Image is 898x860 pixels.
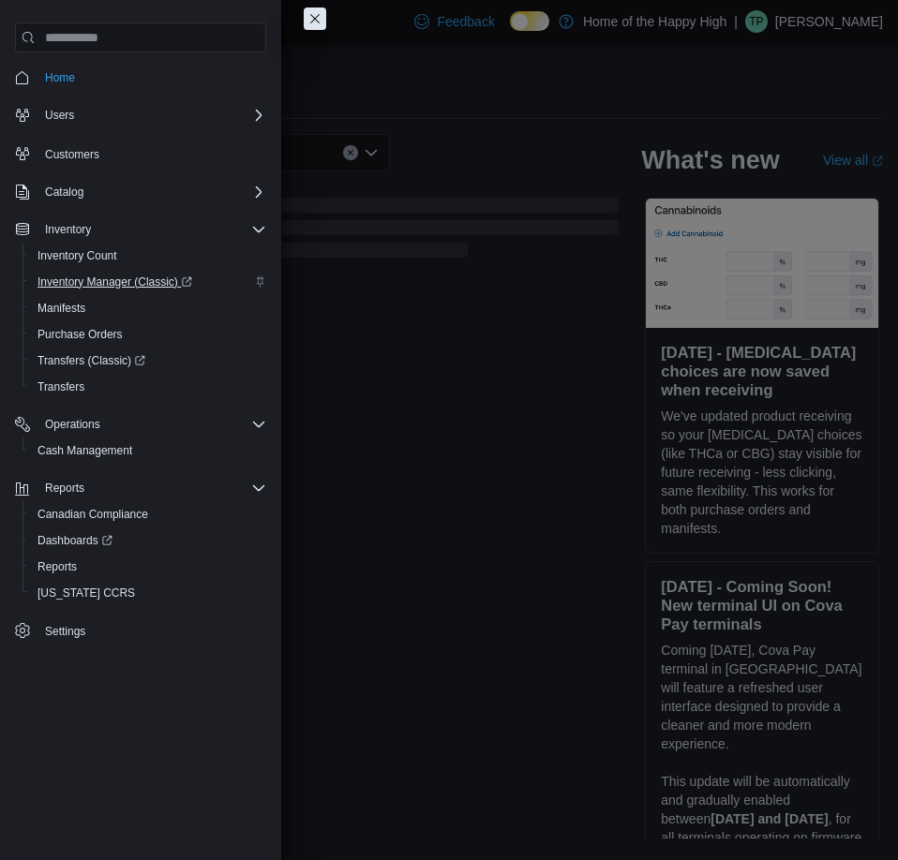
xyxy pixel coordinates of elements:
span: Dashboards [37,533,112,548]
a: Inventory Manager (Classic) [30,271,200,293]
nav: Complex example [15,56,266,648]
a: Reports [30,556,84,578]
button: Users [7,102,274,128]
span: [US_STATE] CCRS [37,586,135,601]
span: Cash Management [37,443,132,458]
button: Reports [7,475,274,501]
a: Transfers (Classic) [30,349,153,372]
span: Catalog [45,185,83,200]
span: Inventory Count [37,248,117,263]
span: Transfers (Classic) [37,353,145,368]
span: Users [45,108,74,123]
a: Dashboards [30,529,120,552]
button: Reports [37,477,92,499]
a: Purchase Orders [30,323,130,346]
button: Users [37,104,82,126]
span: Reports [37,559,77,574]
a: Customers [37,143,107,166]
span: Settings [37,619,266,643]
span: Reports [45,481,84,496]
span: Transfers [37,379,84,394]
span: Manifests [37,301,85,316]
button: Close this dialog [304,7,326,30]
span: Operations [45,417,100,432]
a: Transfers [30,376,92,398]
span: Customers [45,147,99,162]
button: Canadian Compliance [22,501,274,527]
span: Reports [30,556,266,578]
span: Settings [45,624,85,639]
button: Catalog [7,179,274,205]
span: Cash Management [30,439,266,462]
span: Canadian Compliance [37,507,148,522]
button: Purchase Orders [22,321,274,348]
span: Purchase Orders [30,323,266,346]
span: Inventory Count [30,245,266,267]
button: [US_STATE] CCRS [22,580,274,606]
span: Inventory [45,222,91,237]
a: Inventory Manager (Classic) [22,269,274,295]
button: Reports [22,554,274,580]
span: Users [37,104,266,126]
a: [US_STATE] CCRS [30,582,142,604]
span: Inventory Manager (Classic) [30,271,266,293]
button: Inventory [37,218,98,241]
span: Catalog [37,181,266,203]
span: Home [45,70,75,85]
a: Transfers (Classic) [22,348,274,374]
button: Customers [7,140,274,167]
button: Manifests [22,295,274,321]
button: Settings [7,617,274,645]
a: Inventory Count [30,245,125,267]
button: Home [7,64,274,91]
span: Home [37,66,266,89]
span: Dashboards [30,529,266,552]
span: Customers [37,141,266,165]
span: Washington CCRS [30,582,266,604]
a: Canadian Compliance [30,503,156,526]
span: Transfers [30,376,266,398]
a: Manifests [30,297,93,319]
a: Settings [37,620,93,643]
button: Catalog [37,181,91,203]
button: Inventory Count [22,243,274,269]
span: Inventory [37,218,266,241]
a: Home [37,67,82,89]
button: Operations [7,411,274,437]
span: Inventory Manager (Classic) [37,274,192,289]
span: Operations [37,413,266,436]
button: Operations [37,413,108,436]
a: Dashboards [22,527,274,554]
button: Transfers [22,374,274,400]
span: Canadian Compliance [30,503,266,526]
span: Purchase Orders [37,327,123,342]
a: Cash Management [30,439,140,462]
span: Manifests [30,297,266,319]
span: Reports [37,477,266,499]
button: Cash Management [22,437,274,464]
span: Transfers (Classic) [30,349,266,372]
button: Inventory [7,216,274,243]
